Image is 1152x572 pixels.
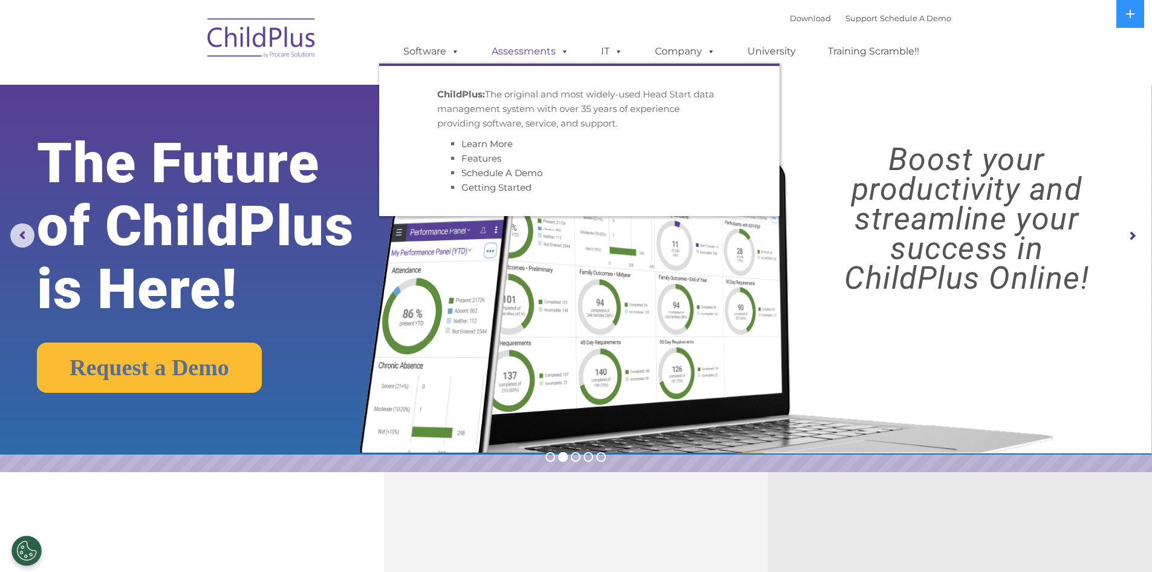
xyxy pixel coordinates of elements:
span: Last name [168,80,205,89]
a: Request a Demo [37,343,262,393]
a: University [735,39,808,64]
a: Schedule A Demo [461,167,542,179]
a: Software [391,39,472,64]
p: The original and most widely-used Head Start data management system with over 35 years of experie... [437,87,721,131]
a: Support [845,13,877,23]
a: IT [589,39,635,64]
span: Phone number [168,130,220,139]
a: Learn More [461,138,513,150]
a: Company [643,39,727,64]
rs-layer: Boost your productivity and streamline your success in ChildPlus Online! [796,145,1137,293]
rs-layer: The Future of ChildPlus is Here! [37,132,405,321]
a: Training Scramble!! [816,39,931,64]
img: ChildPlus by Procare Solutions [201,10,322,70]
a: Download [790,13,831,23]
a: Getting Started [461,182,532,193]
font: | [790,13,951,23]
a: Schedule A Demo [880,13,951,23]
a: Features [461,153,501,164]
button: Cookies Settings [11,536,42,566]
a: Assessments [480,39,581,64]
strong: ChildPlus: [437,88,485,100]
